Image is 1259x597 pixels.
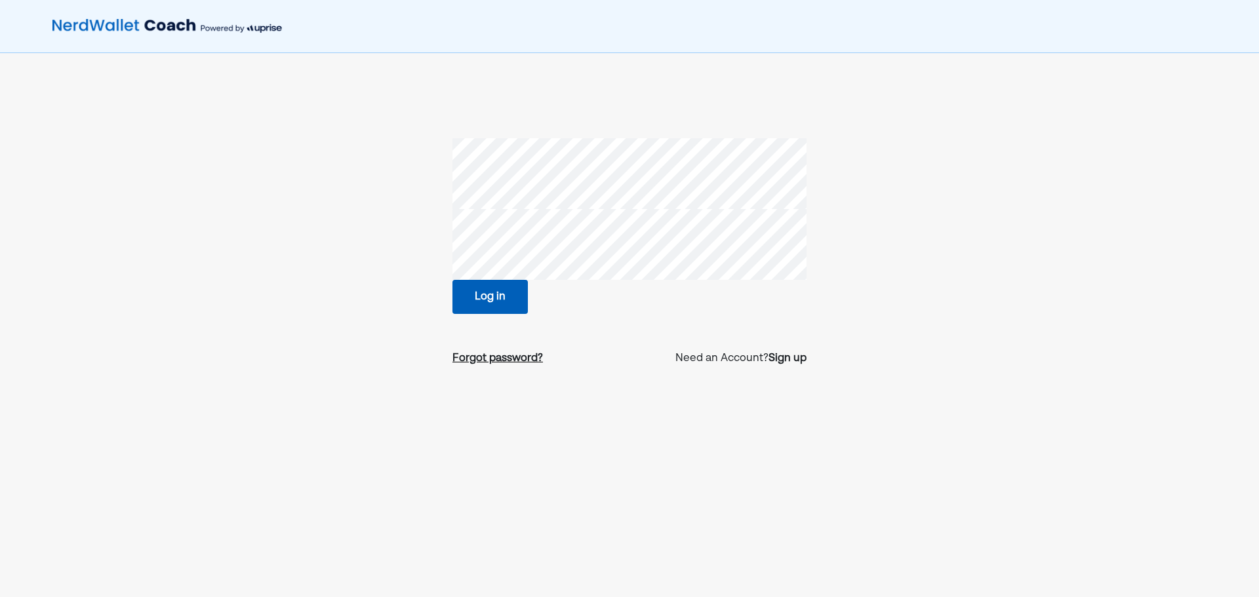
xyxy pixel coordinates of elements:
[452,351,543,366] a: Forgot password?
[769,351,807,366] a: Sign up
[452,280,528,314] button: Log in
[675,351,807,366] p: Need an Account?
